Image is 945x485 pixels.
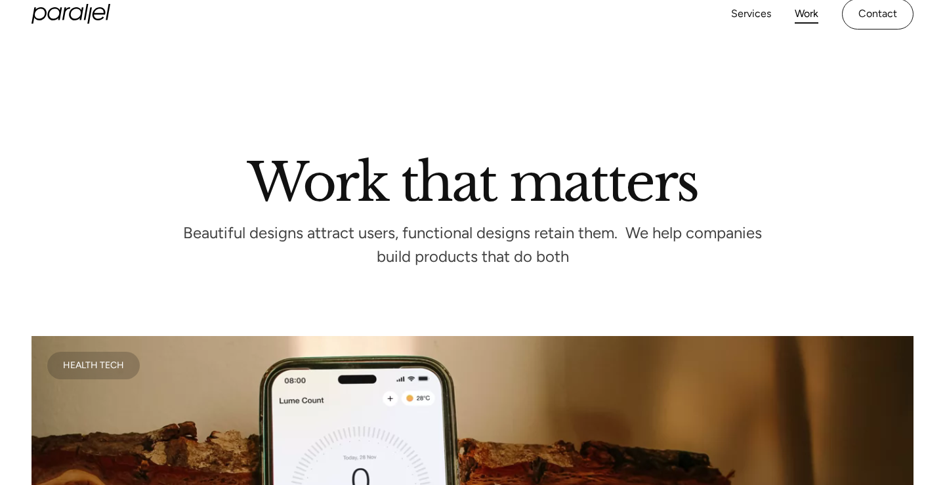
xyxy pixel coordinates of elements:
p: Beautiful designs attract users, functional designs retain them. We help companies build products... [177,228,768,263]
h2: Work that matters [98,157,847,201]
a: Work [795,5,818,24]
a: Services [731,5,771,24]
div: Health Tech [63,362,124,369]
